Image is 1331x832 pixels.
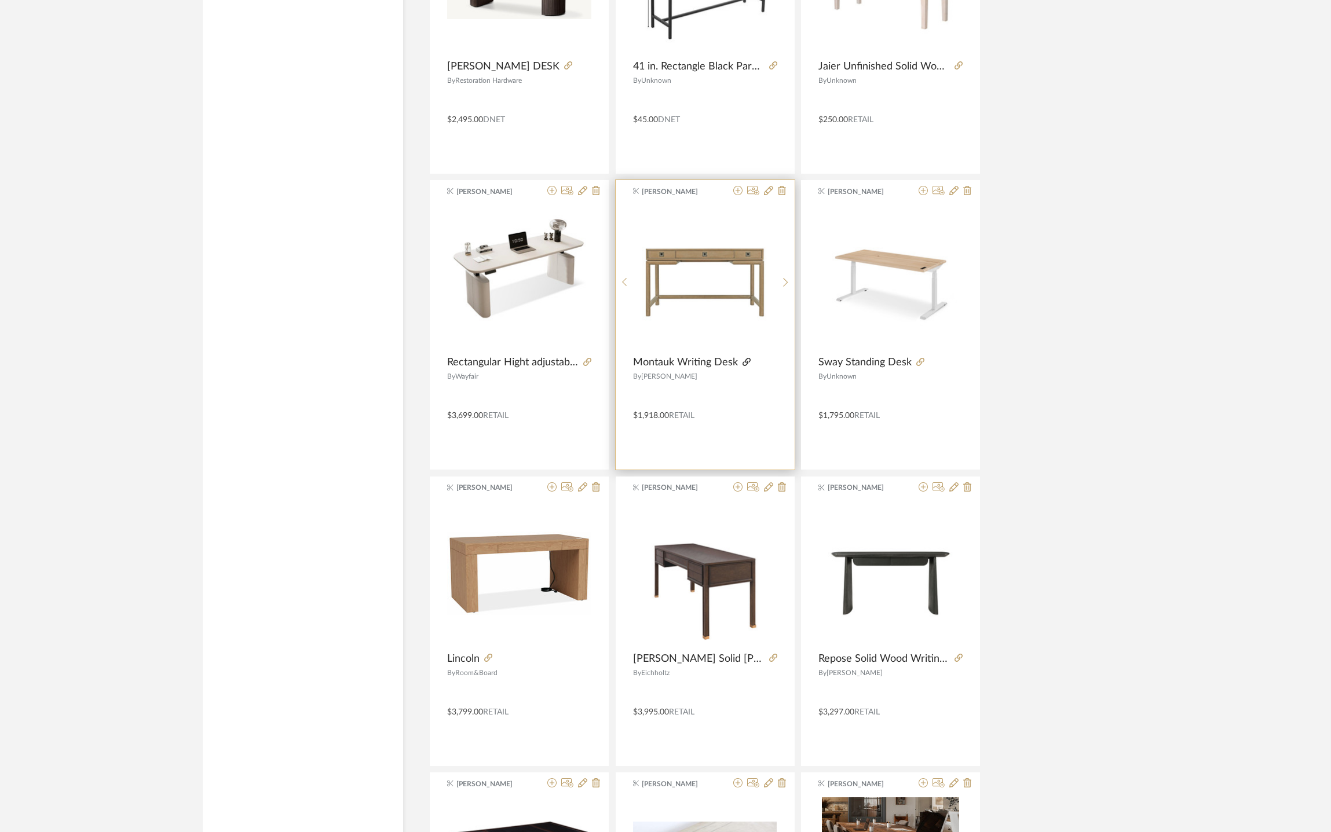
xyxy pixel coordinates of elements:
span: $3,799.00 [447,708,483,716]
span: Unknown [827,373,857,380]
img: Lincoln [447,532,591,615]
img: Sway Standing Desk [818,206,963,350]
span: By [447,669,455,676]
img: Montauk Writing Desk [633,206,777,349]
span: Wayfair [455,373,478,380]
span: Repose Solid Wood Writing Desk [818,653,950,665]
span: Retail [669,412,694,420]
span: [PERSON_NAME] [828,186,901,197]
span: $250.00 [818,116,848,124]
span: Rectangular Hight adjustable desk [447,356,579,369]
span: [PERSON_NAME] [456,186,529,197]
img: Rectangular Hight adjustable desk [447,206,591,350]
span: Retail [854,708,880,716]
span: [PERSON_NAME] [828,482,901,493]
span: Retail [848,116,873,124]
span: $2,495.00 [447,116,483,124]
span: Restoration Hardware [455,77,522,84]
span: [PERSON_NAME] [828,779,901,789]
span: By [447,373,455,380]
span: DNET [483,116,505,124]
span: By [818,669,827,676]
span: 41 in. Rectangle Black Particle Board with Metal Frame Console Table [633,60,765,73]
img: Repose Solid Wood Writing Desk [818,501,963,646]
span: DNET [658,116,680,124]
div: 0 [818,205,963,350]
span: By [633,669,641,676]
span: Montauk Writing Desk [633,356,738,369]
span: Retail [854,412,880,420]
span: [PERSON_NAME] [456,482,529,493]
span: By [818,77,827,84]
span: [PERSON_NAME] [642,482,715,493]
span: [PERSON_NAME] [642,186,715,197]
span: Room&Board [455,669,498,676]
span: [PERSON_NAME] [642,779,715,789]
span: Retail [669,708,694,716]
span: $45.00 [633,116,658,124]
div: 0 [633,205,777,350]
span: $3,699.00 [447,412,483,420]
span: Sway Standing Desk [818,356,912,369]
span: Unknown [827,77,857,84]
span: By [818,373,827,380]
span: Lincoln [447,653,480,665]
span: Eichholtz [641,669,670,676]
span: [PERSON_NAME] DESK [447,60,560,73]
span: $1,795.00 [818,412,854,420]
span: $1,918.00 [633,412,669,420]
span: By [633,373,641,380]
span: [PERSON_NAME] [827,669,883,676]
img: Melchior Solid Wood Writing Desk [633,501,777,646]
span: Jaier Unfinished Solid Wood Console Table [818,60,950,73]
span: Unknown [641,77,671,84]
span: By [447,77,455,84]
span: Retail [483,708,509,716]
span: [PERSON_NAME] Solid [PERSON_NAME] Writing Desk [633,653,765,665]
span: By [633,77,641,84]
span: $3,297.00 [818,708,854,716]
span: [PERSON_NAME] [641,373,697,380]
span: $3,995.00 [633,708,669,716]
span: [PERSON_NAME] [456,779,529,789]
span: Retail [483,412,509,420]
